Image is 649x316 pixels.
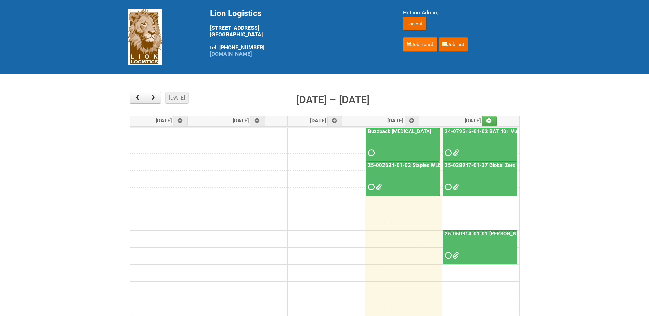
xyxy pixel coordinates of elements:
[439,37,468,52] a: Job List
[453,253,457,258] span: MOR 25-050914-01-01 - Codes CDS.xlsm MOR 25-050914-01-01 - Code G.xlsm 25050914 Baxter Code SCD L...
[233,117,265,124] span: [DATE]
[443,162,517,196] a: 25-038947-01-37 Global Zero Sugar Tea Test
[443,230,517,264] a: 25-050914-01-01 [PERSON_NAME] C&U
[368,185,373,189] span: Requested
[366,162,440,196] a: 25-002634-01-02 Staples WLE 2025 Community - 8th Mailing
[443,128,517,162] a: 24-079516-01-02 BAT 401 Vuse Box RCT
[403,9,521,17] div: Hi Lion Admin,
[296,92,369,108] h2: [DATE] – [DATE]
[443,128,545,134] a: 24-079516-01-02 BAT 401 Vuse Box RCT
[453,185,457,189] span: 25-038947-01-37 - MOR.xlsm 25-038947-01-37 Global Zero Sugar Tea Test - Lion Address File.xlsx 25...
[453,150,457,155] span: 24-079516-01-02 - LPF.xlsx RAIBAT Vuse Pro Box RCT Study - Pregnancy Test Letter - 11JUL2025.pdf ...
[443,231,542,237] a: 25-050914-01-01 [PERSON_NAME] C&U
[173,116,188,126] a: Add an event
[165,92,189,104] button: [DATE]
[210,9,261,18] span: Lion Logistics
[482,116,497,126] a: Add an event
[376,185,380,189] span: GROUP 1001.jpg MOR 25-002634-01-02 - 8th Mailing.xlsm Staples Mailing - September Addresses Lion....
[445,150,450,155] span: Requested
[156,117,188,124] span: [DATE]
[327,116,342,126] a: Add an event
[310,117,342,124] span: [DATE]
[403,37,437,52] a: Job Board
[128,33,162,40] a: Lion Logistics
[445,253,450,258] span: Requested
[387,117,420,124] span: [DATE]
[210,51,252,57] a: [DOMAIN_NAME]
[366,162,514,168] a: 25-002634-01-02 Staples WLE 2025 Community - 8th Mailing
[405,116,420,126] a: Add an event
[403,17,426,30] input: Log out
[366,128,432,134] a: Buzzback [MEDICAL_DATA]
[366,128,440,162] a: Buzzback [MEDICAL_DATA]
[250,116,265,126] a: Add an event
[443,162,552,168] a: 25-038947-01-37 Global Zero Sugar Tea Test
[210,9,386,57] div: [STREET_ADDRESS] [GEOGRAPHIC_DATA] tel: [PHONE_NUMBER]
[445,185,450,189] span: Requested
[368,150,373,155] span: Requested
[465,117,497,124] span: [DATE]
[128,9,162,65] img: Lion Logistics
